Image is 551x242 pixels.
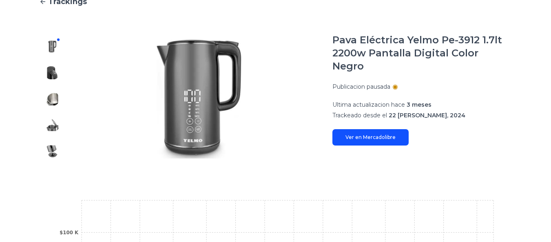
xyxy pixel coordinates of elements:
[332,129,409,146] a: Ver en Mercadolibre
[60,230,79,235] tspan: $100 K
[389,112,465,119] span: 22 [PERSON_NAME], 2024
[46,92,59,105] img: Pava Eléctrica Yelmo Pe-3912 1.7lt 2200w Pantalla Digital Color Negro
[332,83,390,91] p: Publicacion pausada
[46,40,59,53] img: Pava Eléctrica Yelmo Pe-3912 1.7lt 2200w Pantalla Digital Color Negro
[46,66,59,79] img: Pava Eléctrica Yelmo Pe-3912 1.7lt 2200w Pantalla Digital Color Negro
[46,145,59,158] img: Pava Eléctrica Yelmo Pe-3912 1.7lt 2200w Pantalla Digital Color Negro
[82,34,316,164] img: Pava Eléctrica Yelmo Pe-3912 1.7lt 2200w Pantalla Digital Color Negro
[46,119,59,132] img: Pava Eléctrica Yelmo Pe-3912 1.7lt 2200w Pantalla Digital Color Negro
[332,101,405,108] span: Ultima actualizacion hace
[332,112,387,119] span: Trackeado desde el
[407,101,432,108] span: 3 meses
[332,34,512,73] h1: Pava Eléctrica Yelmo Pe-3912 1.7lt 2200w Pantalla Digital Color Negro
